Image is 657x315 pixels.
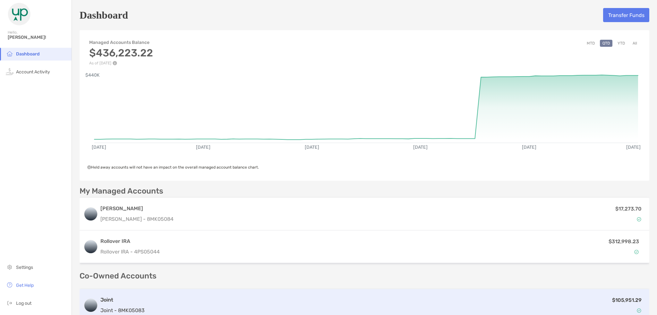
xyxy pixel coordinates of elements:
img: settings icon [6,263,13,271]
h4: Managed Accounts Balance [89,40,153,45]
button: Transfer Funds [603,8,649,22]
img: household icon [6,50,13,57]
img: logo account [84,240,97,253]
button: QTD [600,40,612,47]
img: Zoe Logo [8,3,31,26]
span: Settings [16,265,33,270]
button: YTD [615,40,627,47]
p: My Managed Accounts [80,187,163,195]
img: logo account [84,208,97,220]
p: As of [DATE] [89,61,153,65]
text: [DATE] [413,145,428,150]
h3: [PERSON_NAME] [100,205,174,212]
h5: Dashboard [80,8,128,22]
p: $17,273.70 [615,205,642,213]
p: Joint - 8MK05083 [100,306,145,314]
p: Rollover IRA - 4PS05044 [100,248,518,256]
p: [PERSON_NAME] - 8MK05084 [100,215,174,223]
h3: Joint [100,296,145,304]
img: logout icon [6,299,13,307]
img: Performance Info [113,61,117,65]
text: [DATE] [305,145,319,150]
text: $440K [85,72,100,78]
span: Log out [16,301,31,306]
button: All [630,40,640,47]
span: Get Help [16,283,34,288]
text: [DATE] [92,145,106,150]
button: MTD [584,40,597,47]
h3: Rollover IRA [100,237,518,245]
img: Account Status icon [637,217,641,221]
p: Co-Owned Accounts [80,272,649,280]
p: $312,998.23 [609,237,639,245]
span: [PERSON_NAME]! [8,35,68,40]
img: Account Status icon [634,250,639,254]
text: [DATE] [522,145,536,150]
span: Held away accounts will not have an impact on the overall managed account balance chart. [87,165,259,170]
h3: $436,223.22 [89,47,153,59]
span: Dashboard [16,51,40,57]
img: logo account [84,299,97,312]
span: Account Activity [16,69,50,75]
img: Account Status icon [637,308,641,313]
text: [DATE] [196,145,210,150]
img: activity icon [6,68,13,75]
img: get-help icon [6,281,13,289]
text: [DATE] [626,145,641,150]
p: $105,951.29 [612,296,642,304]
